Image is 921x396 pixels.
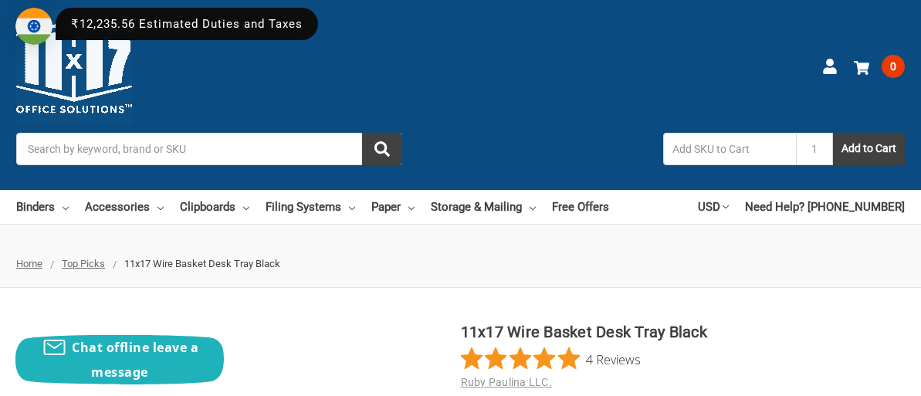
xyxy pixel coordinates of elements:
[62,258,105,269] a: Top Picks
[461,320,906,344] h1: 11x17 Wire Basket Desk Tray Black
[124,258,280,269] span: 11x17 Wire Basket Desk Tray Black
[56,8,318,40] div: ₹12,235.56 Estimated Duties and Taxes
[461,376,552,388] a: Ruby Paulina LLC.
[15,8,52,45] img: duty and tax information for India
[266,190,355,224] a: Filing Systems
[371,190,415,224] a: Paper
[663,133,796,165] input: Add SKU to Cart
[85,190,164,224] a: Accessories
[854,46,905,86] a: 0
[794,354,921,396] iframe: Google Customer Reviews
[16,258,42,269] a: Home
[16,190,69,224] a: Binders
[15,335,224,384] button: Chat offline leave a message
[833,133,905,165] button: Add to Cart
[698,190,729,224] a: USD
[431,190,536,224] a: Storage & Mailing
[72,339,198,381] span: Chat offline leave a message
[745,190,905,224] a: Need Help? [PHONE_NUMBER]
[552,190,609,224] a: Free Offers
[461,347,641,371] button: Rated 5 out of 5 stars from 4 reviews. Jump to reviews.
[586,347,641,371] span: 4 Reviews
[16,133,402,165] input: Search by keyword, brand or SKU
[180,190,249,224] a: Clipboards
[882,55,905,78] span: 0
[16,8,132,124] img: 11x17.com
